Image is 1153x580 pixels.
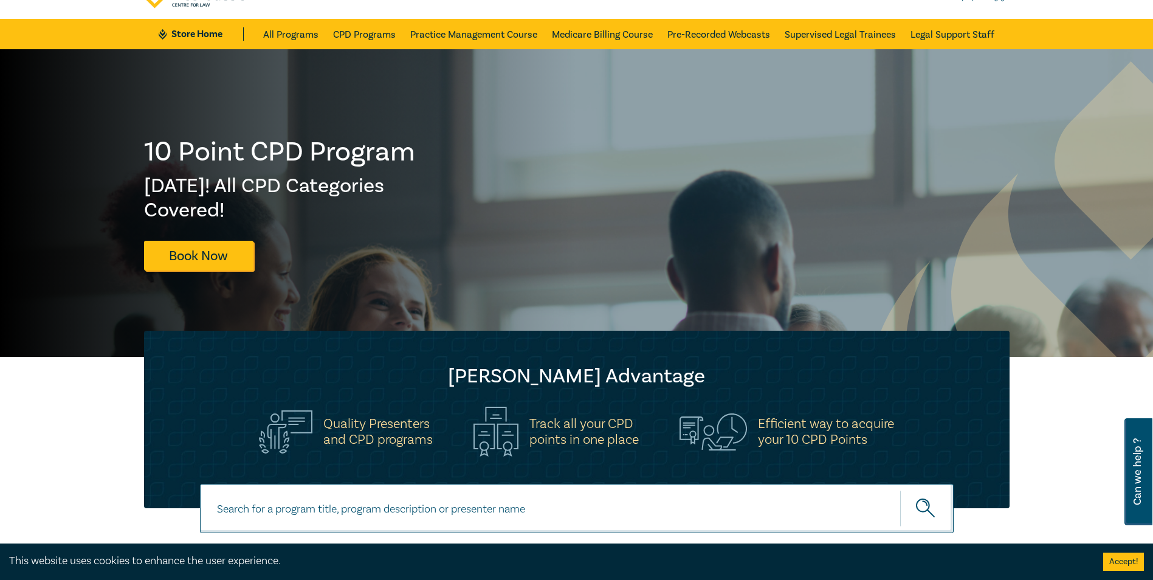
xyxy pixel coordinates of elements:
[333,19,396,49] a: CPD Programs
[1103,553,1144,571] button: Accept cookies
[144,174,416,223] h2: [DATE]! All CPD Categories Covered!
[410,19,537,49] a: Practice Management Course
[159,27,243,41] a: Store Home
[323,416,433,447] h5: Quality Presenters and CPD programs
[529,416,639,447] h5: Track all your CPD points in one place
[263,19,318,49] a: All Programs
[552,19,653,49] a: Medicare Billing Course
[168,364,985,388] h2: [PERSON_NAME] Advantage
[910,19,994,49] a: Legal Support Staff
[1132,426,1143,518] span: Can we help ?
[758,416,894,447] h5: Efficient way to acquire your 10 CPD Points
[200,484,954,533] input: Search for a program title, program description or presenter name
[473,407,518,457] img: Track all your CPD<br>points in one place
[144,136,416,168] h1: 10 Point CPD Program
[144,241,253,271] a: Book Now
[259,410,312,454] img: Quality Presenters<br>and CPD programs
[680,413,747,450] img: Efficient way to acquire<br>your 10 CPD Points
[9,553,1085,569] div: This website uses cookies to enhance the user experience.
[667,19,770,49] a: Pre-Recorded Webcasts
[785,19,896,49] a: Supervised Legal Trainees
